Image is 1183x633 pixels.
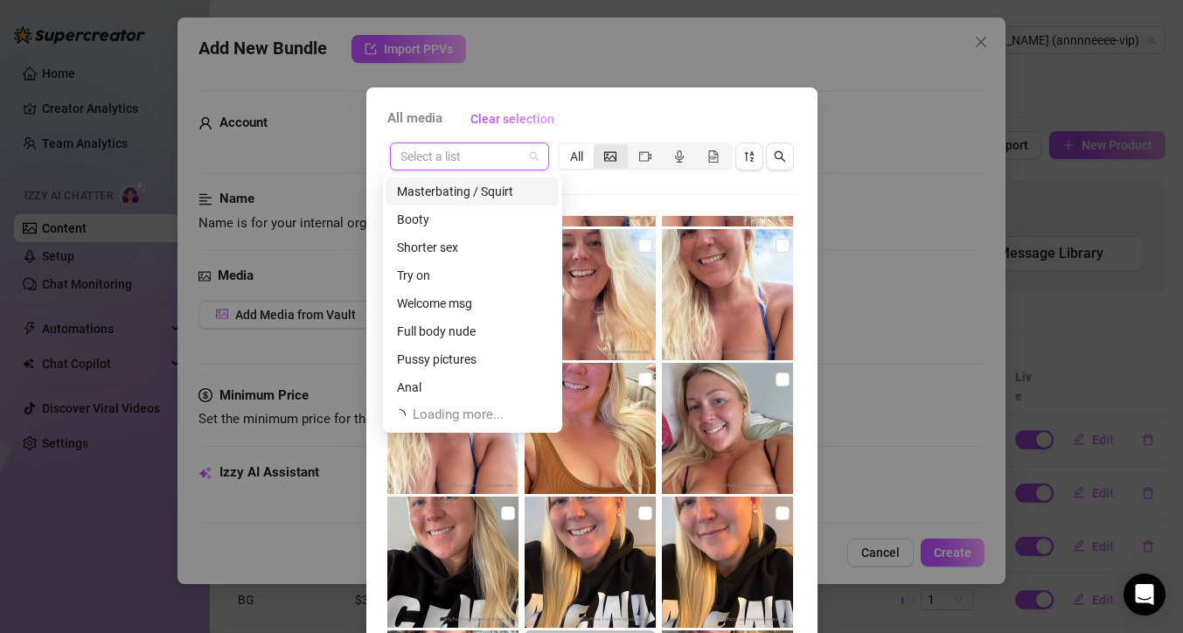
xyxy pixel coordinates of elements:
div: Try on [397,266,548,285]
span: sort-descending [743,150,755,163]
div: All [560,144,594,169]
button: Clear selection [456,105,568,133]
div: Pussy pictures [397,350,548,369]
div: Booty [386,205,559,233]
div: Anal [397,378,548,397]
div: Full body nude [386,317,559,345]
div: Try on [386,261,559,289]
span: loading [391,407,407,423]
span: video-camera [639,150,651,163]
div: Welcome msg [386,289,559,317]
div: Shorter sex [397,238,548,257]
span: Clear selection [470,112,554,126]
div: Shorter sex [386,233,559,261]
div: Welcome msg [397,294,548,313]
span: picture [604,150,616,163]
img: media [525,497,656,628]
div: segmented control [558,143,733,170]
div: Booty [397,210,548,229]
span: Loading more... [413,405,504,426]
button: sort-descending [735,143,763,170]
span: file-gif [707,150,720,163]
div: Masterbating / Squirt [397,182,548,201]
div: Pussy pictures [386,345,559,373]
img: media [387,497,518,628]
img: media [662,229,793,360]
span: search [774,150,786,163]
span: All media [387,108,442,129]
img: media [662,497,793,628]
img: media [662,363,793,494]
img: media [525,363,656,494]
div: Full body nude [397,322,548,341]
div: Open Intercom Messenger [1124,574,1166,616]
div: Anal [386,373,559,401]
div: Masterbating / Squirt [386,177,559,205]
span: audio [673,150,685,163]
img: media [525,229,656,360]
